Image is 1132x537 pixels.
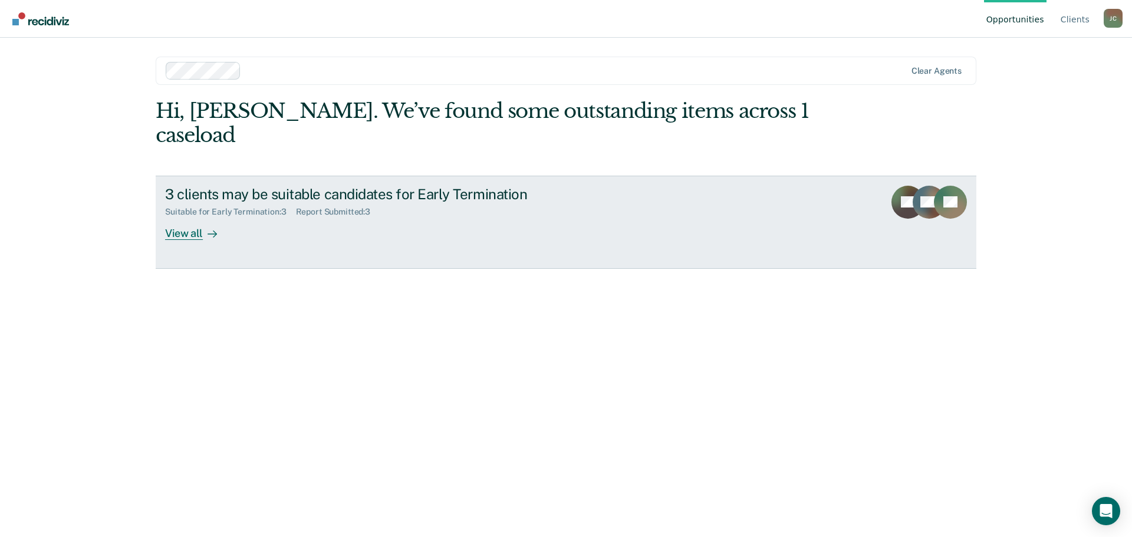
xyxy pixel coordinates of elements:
div: J C [1104,9,1123,28]
a: 3 clients may be suitable candidates for Early TerminationSuitable for Early Termination:3Report ... [156,176,976,269]
div: Clear agents [911,66,962,76]
div: View all [165,217,231,240]
div: Suitable for Early Termination : 3 [165,207,296,217]
div: 3 clients may be suitable candidates for Early Termination [165,186,579,203]
button: Profile dropdown button [1104,9,1123,28]
div: Report Submitted : 3 [296,207,380,217]
img: Recidiviz [12,12,69,25]
div: Hi, [PERSON_NAME]. We’ve found some outstanding items across 1 caseload [156,99,812,147]
div: Open Intercom Messenger [1092,497,1120,525]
